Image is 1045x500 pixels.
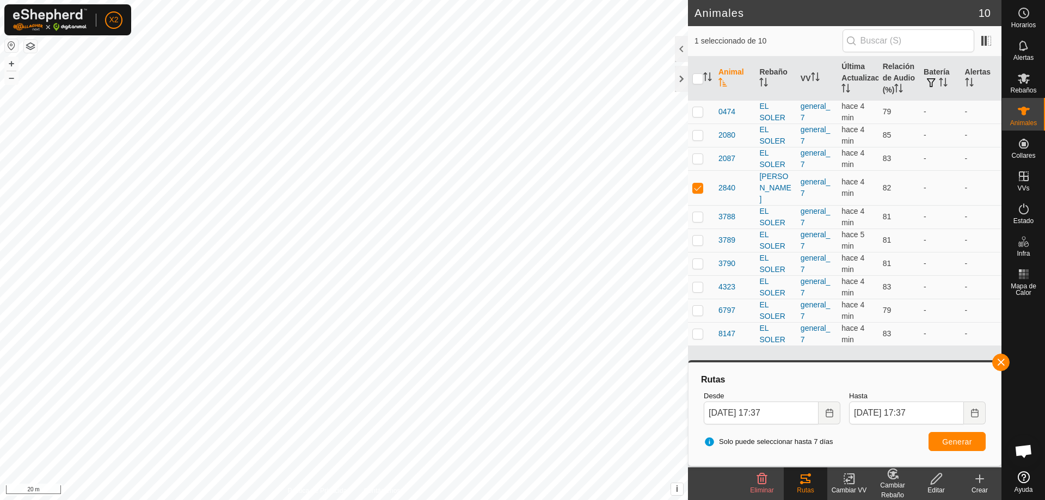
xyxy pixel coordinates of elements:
td: - [919,147,960,170]
span: 81 [883,212,892,221]
th: Última Actualización [837,57,878,101]
th: Animal [714,57,755,101]
div: EL SOLER [759,323,791,345]
span: 10 [979,5,991,21]
p-sorticon: Activar para ordenar [811,74,820,83]
th: VV [796,57,837,101]
a: Política de Privacidad [288,486,351,496]
span: Alertas [1013,54,1034,61]
button: Capas del Mapa [24,40,37,53]
div: Editar [914,485,958,495]
p-sorticon: Activar para ordenar [759,79,768,88]
a: Contáctenos [364,486,400,496]
span: 3790 [718,258,735,269]
label: Desde [704,391,840,402]
button: Generar [929,432,986,451]
a: general_7 [801,277,831,297]
p-sorticon: Activar para ordenar [841,85,850,94]
span: Rebaños [1010,87,1036,94]
button: i [671,483,683,495]
div: EL SOLER [759,206,791,229]
span: 18 sept 2025, 17:32 [841,324,864,344]
span: 18 sept 2025, 17:32 [841,300,864,320]
td: - [919,124,960,147]
span: 4323 [718,281,735,293]
a: general_7 [801,207,831,227]
p-sorticon: Activar para ordenar [718,79,727,88]
td: - [961,322,1001,345]
img: Logo Gallagher [13,9,87,31]
div: EL SOLER [759,229,791,252]
td: - [961,124,1001,147]
span: 18 sept 2025, 17:32 [841,230,864,250]
a: general_7 [801,300,831,320]
span: 3789 [718,234,735,246]
a: general_7 [801,125,831,145]
span: 83 [883,329,892,338]
a: general_7 [801,177,831,197]
td: - [961,252,1001,275]
span: 79 [883,306,892,314]
a: general_7 [801,324,831,344]
th: Batería [919,57,960,101]
td: - [919,205,960,229]
span: Estado [1013,218,1034,224]
td: - [919,299,960,322]
button: Choose Date [964,402,986,424]
span: VVs [1017,185,1029,192]
th: Relación de Audio (%) [878,57,919,101]
span: 8147 [718,328,735,339]
span: 2080 [718,129,735,141]
td: - [919,252,960,275]
span: 83 [883,154,892,163]
div: EL SOLER [759,252,791,275]
td: - [919,100,960,124]
p-sorticon: Activar para ordenar [894,85,903,94]
span: 83 [883,282,892,291]
span: Collares [1011,152,1035,159]
span: 18 sept 2025, 17:32 [841,277,864,297]
a: general_7 [801,254,831,274]
span: Horarios [1011,22,1036,28]
td: - [961,100,1001,124]
button: Restablecer Mapa [5,39,18,52]
button: – [5,71,18,84]
span: 1 seleccionado de 10 [694,35,843,47]
td: - [961,275,1001,299]
div: Crear [958,485,1001,495]
p-sorticon: Activar para ordenar [965,79,974,88]
span: 82 [883,183,892,192]
span: i [676,484,678,493]
td: - [961,299,1001,322]
span: 3788 [718,211,735,223]
input: Buscar (S) [843,29,974,52]
td: - [919,229,960,252]
div: [PERSON_NAME] [759,171,791,205]
td: - [919,170,960,205]
span: X2 [109,14,118,26]
a: general_7 [801,149,831,169]
label: Hasta [849,391,986,402]
td: - [919,275,960,299]
div: Rutas [699,373,990,386]
div: Cambiar Rebaño [871,480,914,500]
a: general_7 [801,102,831,122]
div: EL SOLER [759,101,791,124]
span: Animales [1010,120,1037,126]
td: - [961,147,1001,170]
span: 18 sept 2025, 17:32 [841,102,864,122]
span: Generar [942,437,972,446]
span: 18 sept 2025, 17:32 [841,125,864,145]
span: 81 [883,259,892,268]
span: 85 [883,131,892,139]
span: Solo puede seleccionar hasta 7 días [704,436,833,447]
td: - [961,229,1001,252]
span: Ayuda [1015,486,1033,493]
span: Mapa de Calor [1005,283,1042,296]
span: 18 sept 2025, 17:32 [841,149,864,169]
td: - [919,322,960,345]
span: 2087 [718,153,735,164]
span: 18 sept 2025, 17:32 [841,177,864,197]
td: - [961,205,1001,229]
span: 6797 [718,305,735,316]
